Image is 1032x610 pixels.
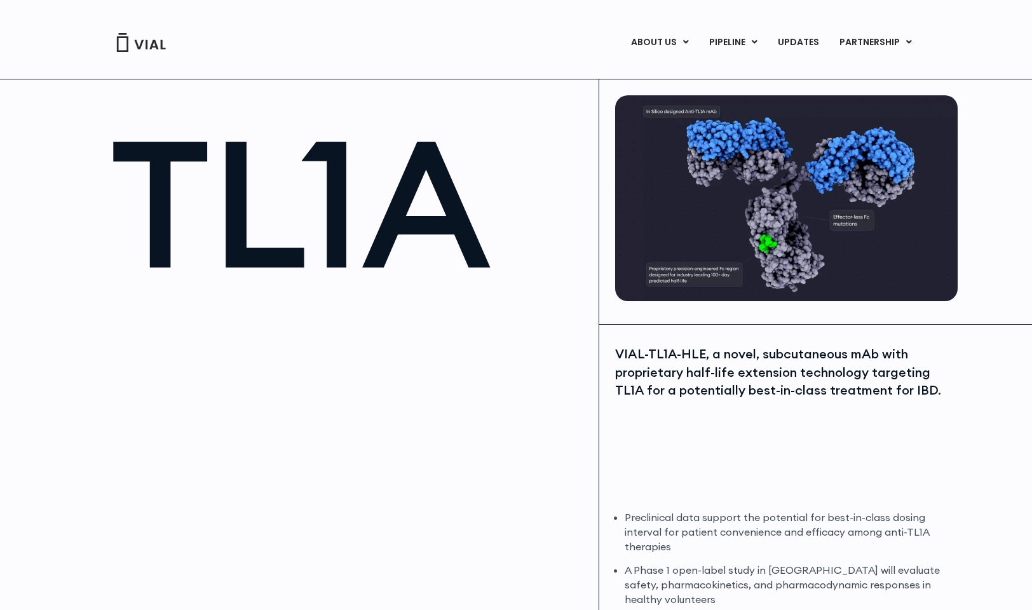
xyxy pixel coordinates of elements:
[829,32,922,53] a: PARTNERSHIPMenu Toggle
[699,32,767,53] a: PIPELINEMenu Toggle
[615,345,954,400] div: VIAL-TL1A-HLE, a novel, subcutaneous mAb with proprietary half-life extension technology targetin...
[110,114,586,292] h1: TL1A
[625,563,954,607] li: A Phase 1 open-label study in [GEOGRAPHIC_DATA] will evaluate safety, pharmacokinetics, and pharm...
[625,510,954,554] li: Preclinical data support the potential for best-in-class dosing interval for patient convenience ...
[768,32,829,53] a: UPDATES
[621,32,698,53] a: ABOUT USMenu Toggle
[116,33,166,52] img: Vial Logo
[615,95,958,301] img: TL1A antibody diagram.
